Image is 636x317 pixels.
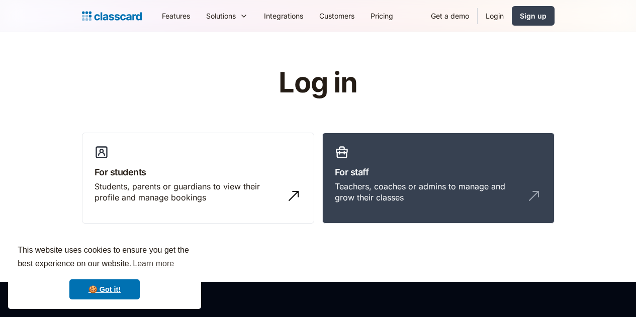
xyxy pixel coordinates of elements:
[335,165,542,179] h3: For staff
[311,5,362,27] a: Customers
[69,279,140,299] a: dismiss cookie message
[95,181,282,203] div: Students, parents or guardians to view their profile and manage bookings
[82,133,314,224] a: For studentsStudents, parents or guardians to view their profile and manage bookings
[520,11,547,21] div: Sign up
[206,11,236,21] div: Solutions
[95,165,302,179] h3: For students
[82,9,142,23] a: home
[8,235,201,309] div: cookieconsent
[158,67,478,98] h1: Log in
[478,5,512,27] a: Login
[362,5,401,27] a: Pricing
[322,133,555,224] a: For staffTeachers, coaches or admins to manage and grow their classes
[18,244,192,271] span: This website uses cookies to ensure you get the best experience on our website.
[131,256,175,271] a: learn more about cookies
[256,5,311,27] a: Integrations
[335,181,522,203] div: Teachers, coaches or admins to manage and grow their classes
[154,5,198,27] a: Features
[423,5,477,27] a: Get a demo
[198,5,256,27] div: Solutions
[512,6,555,26] a: Sign up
